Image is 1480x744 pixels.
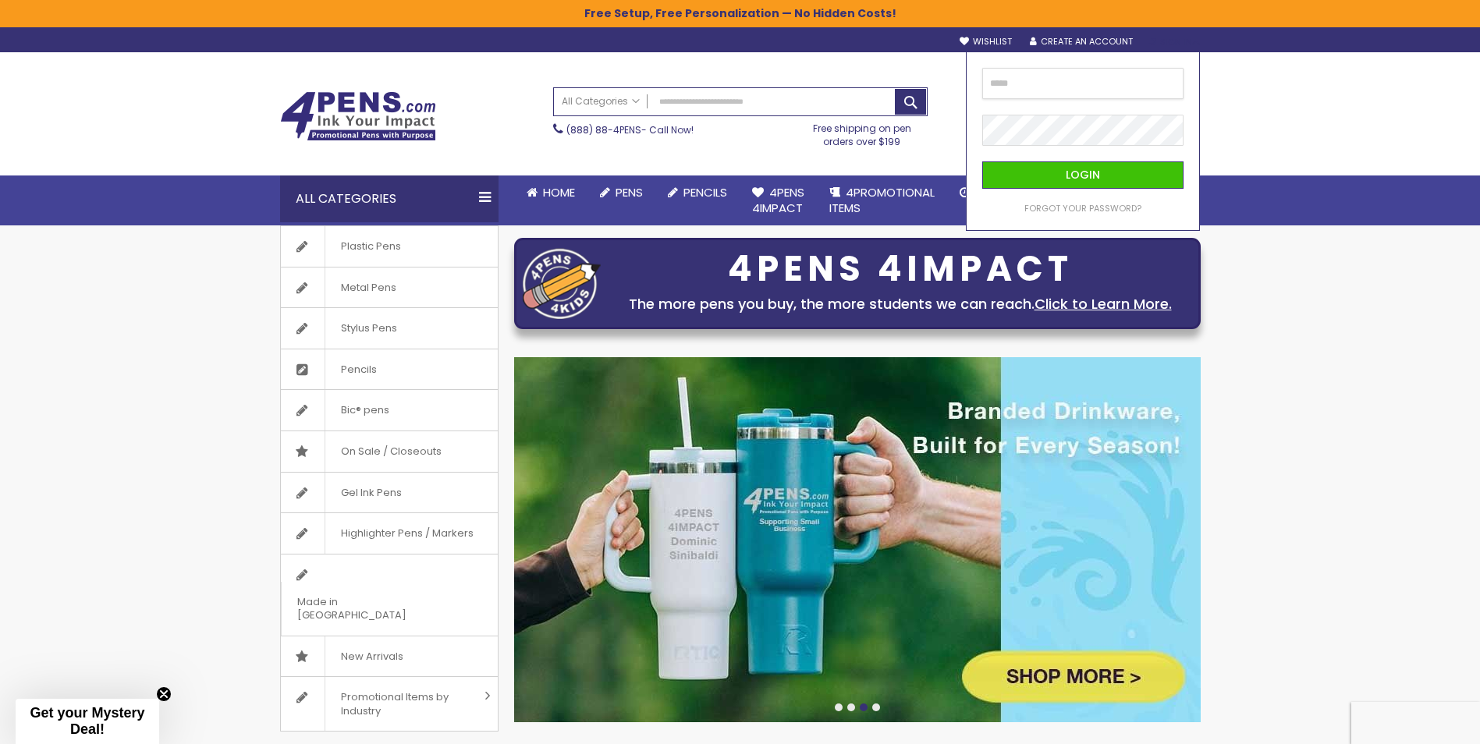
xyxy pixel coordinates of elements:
div: All Categories [280,175,499,222]
span: Bic® pens [325,390,405,430]
a: Pens [587,175,655,210]
a: Plastic Pens [281,226,498,267]
a: Rush [947,175,1017,210]
div: The more pens you buy, the more students we can reach. [609,293,1192,315]
button: Close teaser [156,686,172,702]
span: Pencils [325,349,392,390]
span: Stylus Pens [325,308,413,349]
a: 4Pens4impact [740,175,817,226]
a: On Sale / Closeouts [281,431,498,472]
a: Stylus Pens [281,308,498,349]
div: 4PENS 4IMPACT [609,253,1192,285]
img: /custom-drinkware.html [514,357,1201,722]
a: All Categories [554,88,648,114]
span: 4Pens 4impact [752,184,804,216]
button: Login [982,161,1184,189]
span: - Call Now! [566,123,694,136]
img: 4Pens Custom Pens and Promotional Products [280,91,436,141]
span: Login [1066,167,1100,182]
a: Bic® pens [281,390,498,430]
span: Promotional Items by Industry [325,677,479,731]
a: Forgot Your Password? [1024,203,1141,214]
iframe: Google Customer Reviews [1351,702,1480,744]
a: 4PROMOTIONALITEMS [817,175,947,226]
a: Made in [GEOGRAPHIC_DATA] [281,554,498,636]
a: Metal Pens [281,267,498,308]
div: Sign In [1148,37,1200,48]
a: (888) 88-4PENS [566,123,641,136]
span: Made in [GEOGRAPHIC_DATA] [281,582,459,636]
span: Plastic Pens [325,226,417,267]
a: Home [514,175,587,210]
span: Forgot Your Password? [1024,202,1141,214]
span: Pens [616,184,643,200]
div: Get your Mystery Deal!Close teaser [16,699,159,744]
span: Highlighter Pens / Markers [325,513,489,554]
span: On Sale / Closeouts [325,431,457,472]
span: Metal Pens [325,267,412,308]
span: 4PROMOTIONAL ITEMS [829,184,935,216]
a: New Arrivals [281,636,498,677]
span: All Categories [562,95,640,108]
span: Gel Ink Pens [325,473,417,513]
span: Get your Mystery Deal! [30,705,144,737]
a: Pencils [655,175,740,210]
span: Pencils [683,184,727,200]
a: Pencils [281,349,498,390]
span: New Arrivals [325,636,419,677]
a: Promotional Items by Industry [281,677,498,731]
a: Click to Learn More. [1035,294,1172,314]
div: Free shipping on pen orders over $199 [797,116,928,147]
img: four_pen_logo.png [523,248,601,319]
a: Highlighter Pens / Markers [281,513,498,554]
a: Create an Account [1030,36,1133,48]
a: Gel Ink Pens [281,473,498,513]
span: Home [543,184,575,200]
a: Wishlist [960,36,1012,48]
